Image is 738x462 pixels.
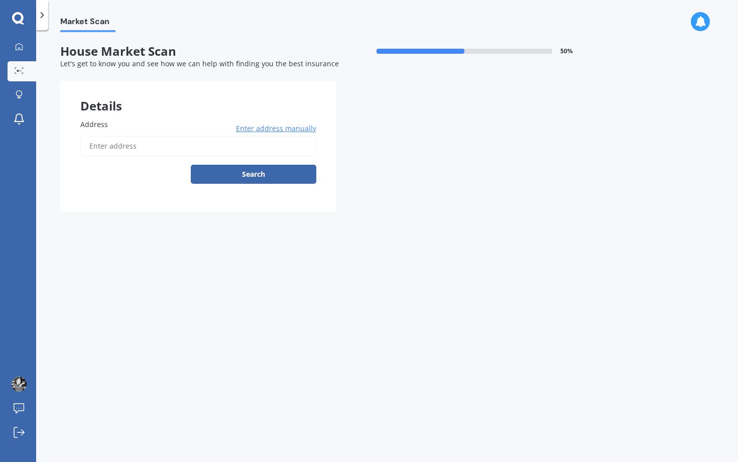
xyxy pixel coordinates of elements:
input: Enter address [80,136,316,157]
span: 50 % [560,48,573,55]
span: Let's get to know you and see how we can help with finding you the best insurance [60,59,339,68]
span: Address [80,120,108,129]
span: Market Scan [60,17,115,30]
button: Search [191,165,316,184]
span: Enter address manually [236,124,316,134]
img: picture [12,377,27,392]
span: House Market Scan [60,44,336,59]
div: Details [60,81,336,111]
